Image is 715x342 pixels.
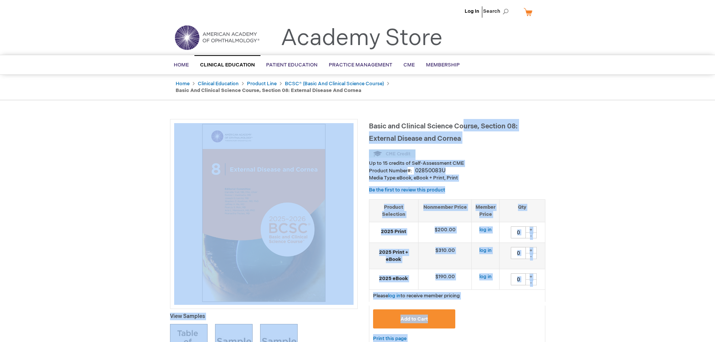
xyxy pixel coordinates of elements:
[418,222,472,243] td: $200.00
[373,228,414,235] strong: 2025 Print
[285,81,384,87] a: BCSC® (Basic and Clinical Science Course)
[511,273,526,285] input: Qty
[525,253,537,259] div: -
[500,200,545,222] th: Qty
[418,243,472,269] td: $310.00
[373,293,460,299] span: Please to receive member pricing
[479,227,492,233] a: log in
[369,122,518,143] span: Basic and Clinical Science Course, Section 08: External Disease and Cornea
[369,160,545,167] li: Up to 15 credits of Self-Assessment CME
[373,275,414,282] strong: 2025 eBook
[200,62,255,68] span: Clinical Education
[266,62,318,68] span: Patient Education
[400,316,428,322] span: Add to Cart
[176,87,361,93] strong: Basic and Clinical Science Course, Section 08: External Disease and Cornea
[418,269,472,290] td: $190.00
[479,274,492,280] a: log in
[369,168,412,174] strong: Product Number
[525,279,537,285] div: -
[479,247,492,253] a: log in
[525,232,537,238] div: -
[472,200,500,222] th: Member Price
[174,123,354,303] img: Basic and Clinical Science Course, Section 08: External Disease and Cornea
[198,81,239,87] a: Clinical Education
[511,226,526,238] input: Qty
[525,273,537,280] div: +
[174,62,189,68] span: Home
[525,247,537,253] div: +
[369,175,545,182] p: eBook, eBook + Print, Print
[170,313,358,320] p: View Samples
[511,247,526,259] input: Qty
[426,62,460,68] span: Membership
[369,149,415,158] img: CME Credit
[369,175,397,181] strong: Media Type:
[388,293,400,299] a: log in
[415,167,446,175] div: 02850083U
[418,200,472,222] th: Nonmember Price
[373,249,414,263] strong: 2025 Print + eBook
[247,81,277,87] a: Product Line
[176,81,190,87] a: Home
[281,25,443,52] a: Academy Store
[525,226,537,233] div: +
[403,62,415,68] span: CME
[373,309,456,328] button: Add to Cart
[329,62,392,68] span: Practice Management
[465,8,479,14] a: Log In
[483,4,512,19] span: Search
[369,200,418,222] th: Product Selection
[369,187,445,193] a: Be the first to review this product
